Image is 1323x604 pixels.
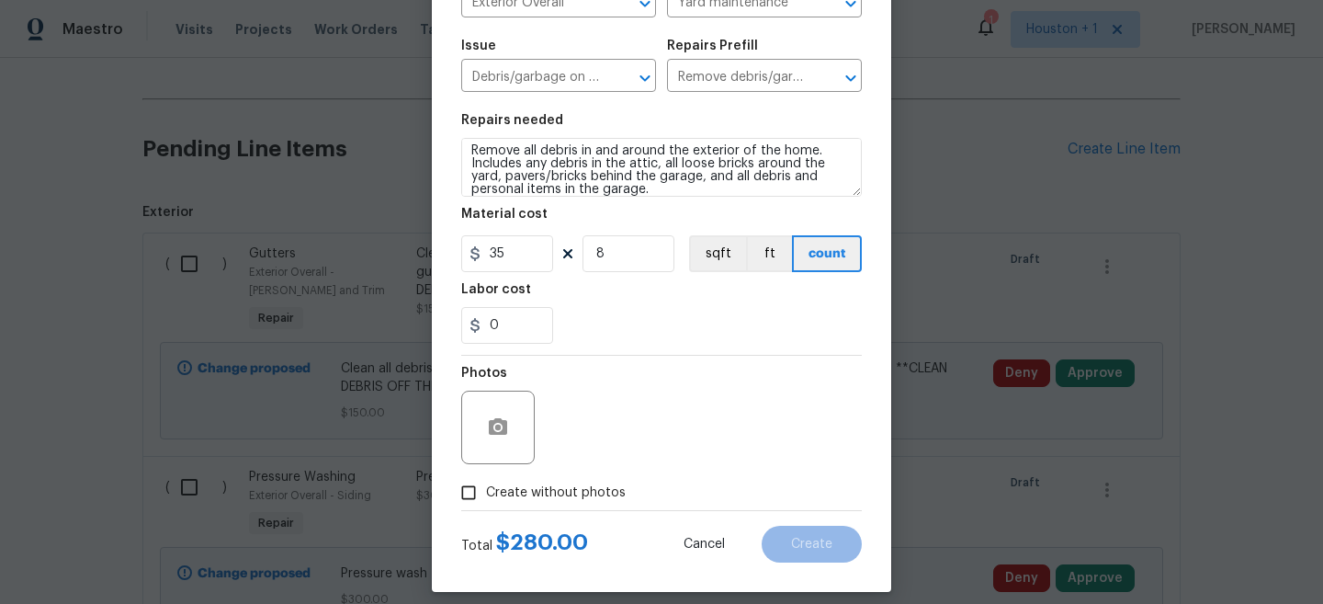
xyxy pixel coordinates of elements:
h5: Photos [461,367,507,380]
button: Create [762,526,862,563]
div: Total [461,533,588,555]
button: sqft [689,235,746,272]
textarea: Remove all debris in and around the exterior of the home. Includes any debris in the attic, all l... [461,138,862,197]
span: Create [791,538,832,552]
h5: Issue [461,40,496,52]
h5: Labor cost [461,283,531,296]
h5: Repairs needed [461,114,563,127]
button: Open [838,65,864,91]
h5: Material cost [461,208,548,221]
button: Cancel [654,526,754,563]
h5: Repairs Prefill [667,40,758,52]
button: Open [632,65,658,91]
button: ft [746,235,792,272]
span: $ 280.00 [496,531,588,553]
span: Cancel [684,538,725,552]
button: count [792,235,862,272]
span: Create without photos [486,484,626,503]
